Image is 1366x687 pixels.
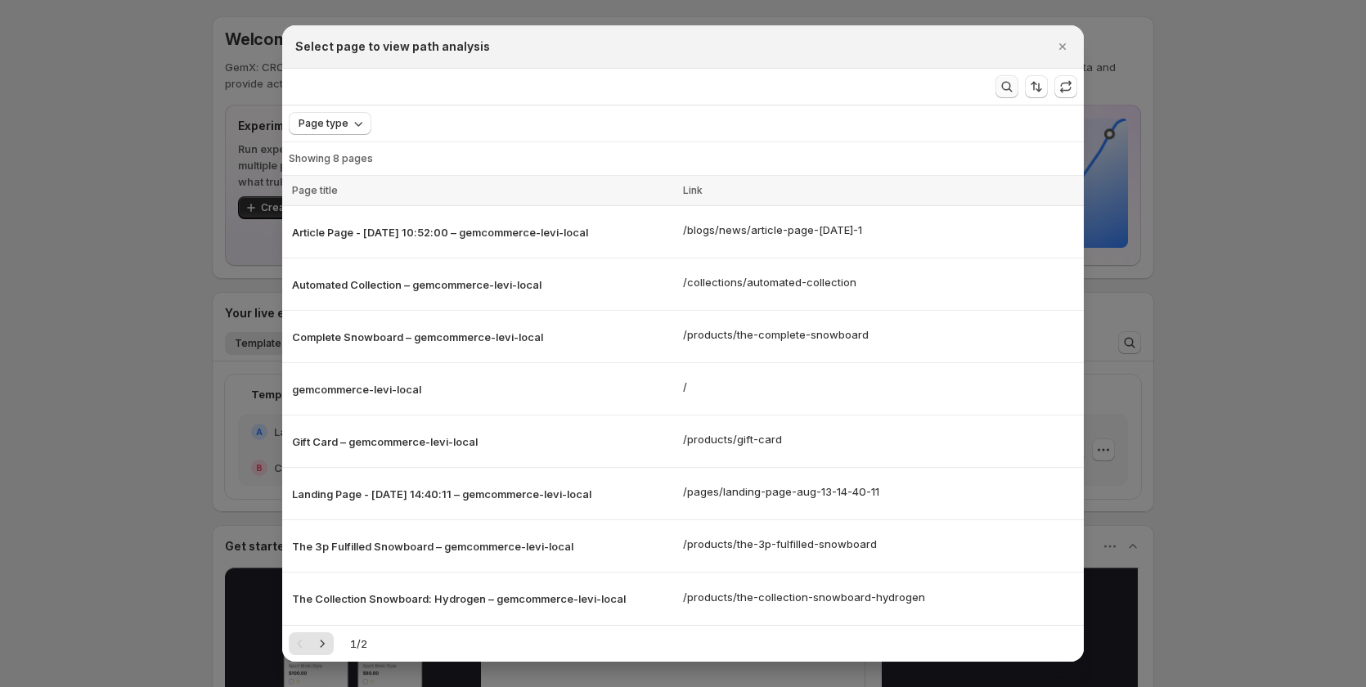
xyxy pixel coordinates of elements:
[292,538,673,555] p: The 3p Fulfilled Snowboard – gemcommerce-levi-local
[1025,75,1048,98] button: Sort the results
[295,38,490,55] h2: Select page to view path analysis
[292,486,673,502] p: Landing Page - [DATE] 14:40:11 – gemcommerce-levi-local
[292,329,673,345] p: Complete Snowboard – gemcommerce-levi-local
[683,184,703,196] span: Link
[289,112,371,135] button: Page type
[1051,35,1074,58] button: Close
[311,632,334,655] button: Next
[289,632,334,655] nav: Pagination
[683,483,879,500] button: /pages/landing-page-aug-13-14-40-11
[683,379,687,395] button: /
[292,224,673,240] p: Article Page - [DATE] 10:52:00 – gemcommerce-levi-local
[683,431,782,447] button: /products/gift-card
[292,381,673,397] p: gemcommerce-levi-local
[292,276,673,293] p: Automated Collection – gemcommerce-levi-local
[683,222,862,238] button: /blogs/news/article-page-[DATE]-1
[289,152,1077,165] p: Showing 8 pages
[683,274,856,290] button: /collections/automated-collection
[683,589,925,605] button: /products/the-collection-snowboard-hydrogen
[350,635,367,652] span: 1 / 2
[299,117,348,130] span: Page type
[292,590,673,607] p: The Collection Snowboard: Hydrogen – gemcommerce-levi-local
[292,184,338,196] span: Page title
[995,75,1018,98] button: Search and filter results
[683,326,869,343] button: /products/the-complete-snowboard
[292,433,673,450] p: Gift Card – gemcommerce-levi-local
[683,536,877,552] button: /products/the-3p-fulfilled-snowboard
